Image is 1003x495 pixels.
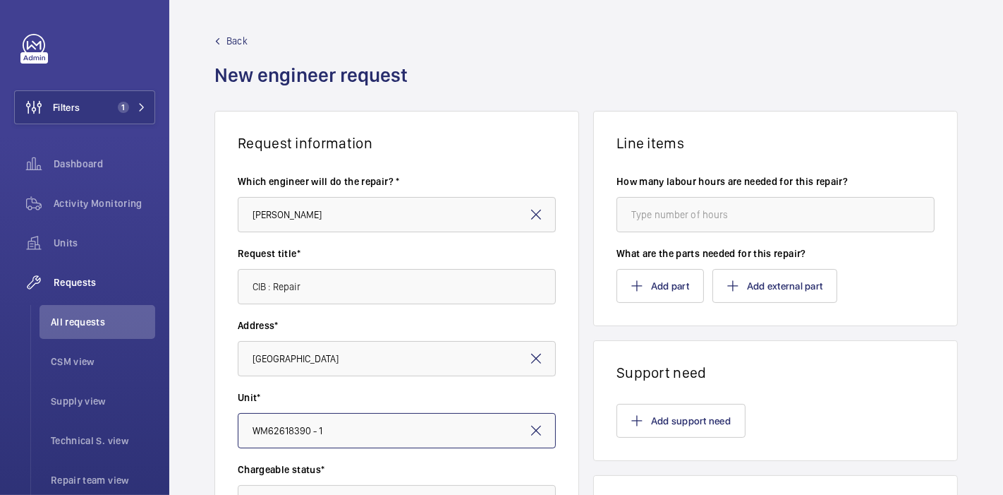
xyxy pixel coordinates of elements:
span: 1 [118,102,129,113]
span: Requests [54,275,155,290]
label: How many labour hours are needed for this repair? [616,174,935,189]
label: Chargeable status* [238,463,556,477]
h1: Line items [616,134,935,152]
h1: Support need [616,364,935,381]
span: Activity Monitoring [54,196,155,210]
h1: New engineer request [214,62,416,111]
h1: Request information [238,134,556,152]
input: Enter unit [238,413,556,448]
span: CSM view [51,354,155,369]
span: All requests [51,315,155,329]
span: Back [226,34,248,48]
button: Add external part [712,269,837,303]
span: Filters [53,100,80,114]
label: Unit* [238,390,556,405]
label: Which engineer will do the repair? * [238,174,556,189]
label: Address* [238,318,556,333]
span: Supply view [51,394,155,408]
button: Filters1 [14,90,155,124]
span: Units [54,236,155,250]
input: Type number of hours [616,197,935,232]
label: Request title* [238,246,556,261]
button: Add part [616,269,704,303]
input: Enter address [238,341,556,376]
input: Select engineer [238,197,556,232]
input: Type request title [238,269,556,304]
span: Dashboard [54,157,155,171]
label: What are the parts needed for this repair? [616,246,935,261]
button: Add support need [616,404,746,438]
span: Repair team view [51,473,155,487]
span: Technical S. view [51,434,155,448]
